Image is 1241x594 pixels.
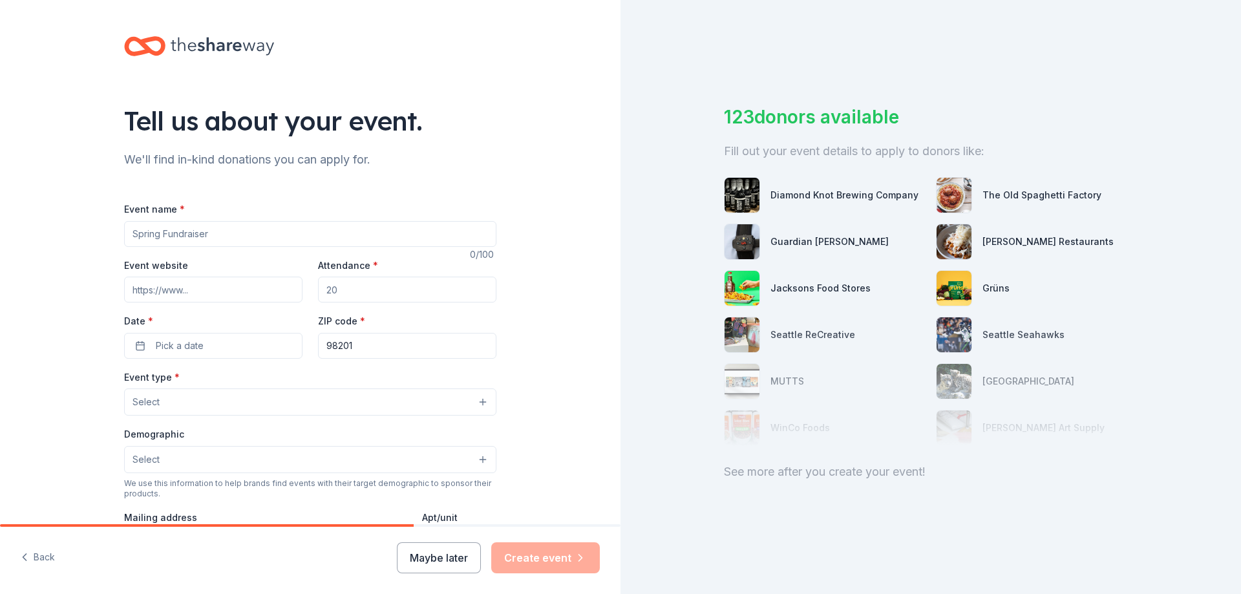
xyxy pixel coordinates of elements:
[725,271,759,306] img: photo for Jacksons Food Stores
[318,259,378,272] label: Attendance
[770,187,918,203] div: Diamond Knot Brewing Company
[724,461,1138,482] div: See more after you create your event!
[124,446,496,473] button: Select
[124,277,302,302] input: https://www...
[725,224,759,259] img: photo for Guardian Angel Device
[470,247,496,262] div: 0 /100
[422,511,458,524] label: Apt/unit
[124,478,496,499] div: We use this information to help brands find events with their target demographic to sponsor their...
[124,428,184,441] label: Demographic
[124,221,496,247] input: Spring Fundraiser
[397,542,481,573] button: Maybe later
[124,203,185,216] label: Event name
[156,338,204,354] span: Pick a date
[318,333,496,359] input: 12345 (U.S. only)
[124,259,188,272] label: Event website
[124,103,496,139] div: Tell us about your event.
[937,271,971,306] img: photo for Grüns
[124,511,197,524] label: Mailing address
[318,315,365,328] label: ZIP code
[133,452,160,467] span: Select
[982,281,1010,296] div: Grüns
[937,224,971,259] img: photo for Ethan Stowell Restaurants
[725,178,759,213] img: photo for Diamond Knot Brewing Company
[937,178,971,213] img: photo for The Old Spaghetti Factory
[770,234,889,249] div: Guardian [PERSON_NAME]
[770,281,871,296] div: Jacksons Food Stores
[133,394,160,410] span: Select
[724,103,1138,131] div: 123 donors available
[982,234,1114,249] div: [PERSON_NAME] Restaurants
[124,388,496,416] button: Select
[21,544,55,571] button: Back
[124,315,302,328] label: Date
[318,277,496,302] input: 20
[124,371,180,384] label: Event type
[124,149,496,170] div: We'll find in-kind donations you can apply for.
[124,333,302,359] button: Pick a date
[982,187,1101,203] div: The Old Spaghetti Factory
[724,141,1138,162] div: Fill out your event details to apply to donors like:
